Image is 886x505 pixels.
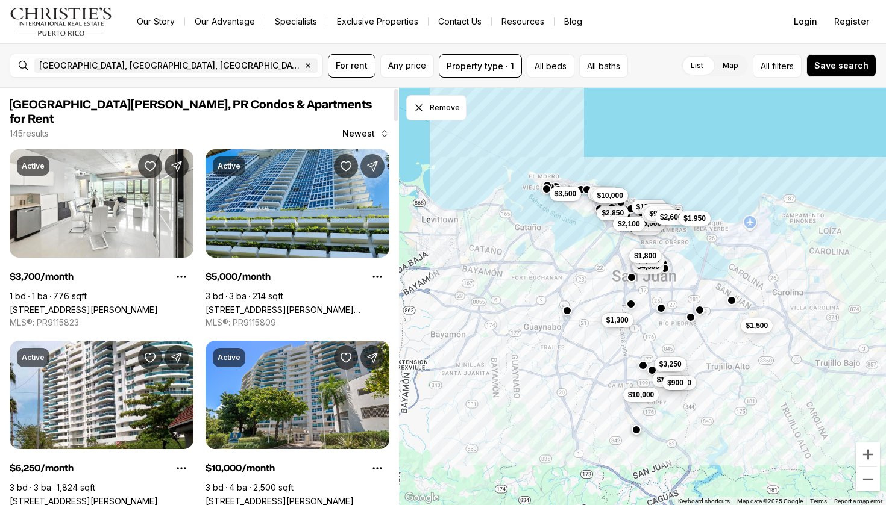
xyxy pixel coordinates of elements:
[597,191,623,200] span: $10,000
[365,265,389,289] button: Property options
[679,211,711,226] button: $1,950
[655,210,687,225] button: $2,600
[613,217,645,231] button: $2,100
[741,318,773,333] button: $1,500
[644,206,676,221] button: $9,950
[602,208,624,218] span: $2,850
[169,456,193,480] button: Property options
[127,13,184,30] a: Our Story
[662,376,688,390] button: $900
[185,13,265,30] a: Our Advantage
[638,255,660,265] span: $1,700
[549,187,581,201] button: $3,500
[328,54,375,78] button: For rent
[659,359,682,369] span: $3,250
[39,61,301,70] span: [GEOGRAPHIC_DATA], [GEOGRAPHIC_DATA], [GEOGRAPHIC_DATA]
[327,13,428,30] a: Exclusive Properties
[646,206,668,216] span: $3,000
[787,10,825,34] button: Login
[683,214,706,223] span: $1,950
[592,188,627,203] button: $10,000
[834,17,869,26] span: Register
[713,55,748,76] label: Map
[814,61,869,70] span: Save search
[165,154,189,178] button: Share Property
[634,216,666,231] button: $5,000
[642,208,674,223] button: $4,500
[652,373,683,387] button: $1,850
[629,249,661,263] button: $1,800
[667,378,683,388] span: $900
[335,122,397,146] button: Newest
[637,262,659,271] span: $4,500
[342,129,375,138] span: Newest
[827,10,876,34] button: Register
[22,161,45,171] p: Active
[639,218,661,228] span: $5,000
[618,219,640,229] span: $2,100
[669,378,691,388] span: $1,800
[365,456,389,480] button: Property options
[602,313,633,327] button: $1,300
[429,13,491,30] button: Contact Us
[597,206,629,220] button: $2,850
[218,161,240,171] p: Active
[22,353,45,362] p: Active
[388,61,426,70] span: Any price
[753,54,802,78] button: Allfilters
[772,60,794,72] span: filters
[579,54,628,78] button: All baths
[138,154,162,178] button: Save Property: 404 CONSTITUCION AVE #2106
[360,154,385,178] button: Share Property
[633,253,665,267] button: $1,700
[439,54,522,78] button: Property type · 1
[555,13,592,30] a: Blog
[10,7,113,36] img: logo
[794,17,817,26] span: Login
[554,189,576,199] span: $3,500
[623,388,659,402] button: $10,000
[380,54,434,78] button: Any price
[406,95,467,120] button: Dismiss drawing
[206,305,389,315] a: 48 LUIS MUNOZ RIVERA #2701, SAN JUAN PR, 00918
[588,187,620,201] button: $6,250
[591,188,626,202] button: $12,000
[655,357,686,371] button: $3,250
[334,345,358,370] button: Save Property: 550 CONSTITUCION AVENUE #PH 1605
[746,321,768,330] span: $1,500
[628,390,654,400] span: $10,000
[761,60,770,72] span: All
[165,345,189,370] button: Share Property
[10,305,158,315] a: 404 CONSTITUCION AVE #2106, SAN JUAN PR, 00901
[631,200,667,214] button: $15,000
[492,13,554,30] a: Resources
[334,154,358,178] button: Save Property: 48 LUIS MUNOZ RIVERA #2701
[606,315,629,325] span: $1,300
[360,345,385,370] button: Share Property
[660,212,682,222] span: $2,600
[636,202,662,212] span: $15,000
[632,259,664,274] button: $4,500
[664,376,696,390] button: $1,800
[169,265,193,289] button: Property options
[10,129,49,138] p: 145 results
[634,251,656,261] span: $1,800
[649,209,671,218] span: $9,950
[641,204,673,218] button: $3,000
[527,54,574,78] button: All beds
[218,353,240,362] p: Active
[138,345,162,370] button: Save Property: 550 AVE CONSTITUCION #1008
[656,375,679,385] span: $1,850
[10,99,372,125] span: [GEOGRAPHIC_DATA][PERSON_NAME], PR Condos & Apartments for Rent
[806,54,876,77] button: Save search
[265,13,327,30] a: Specialists
[336,61,368,70] span: For rent
[681,55,713,76] label: List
